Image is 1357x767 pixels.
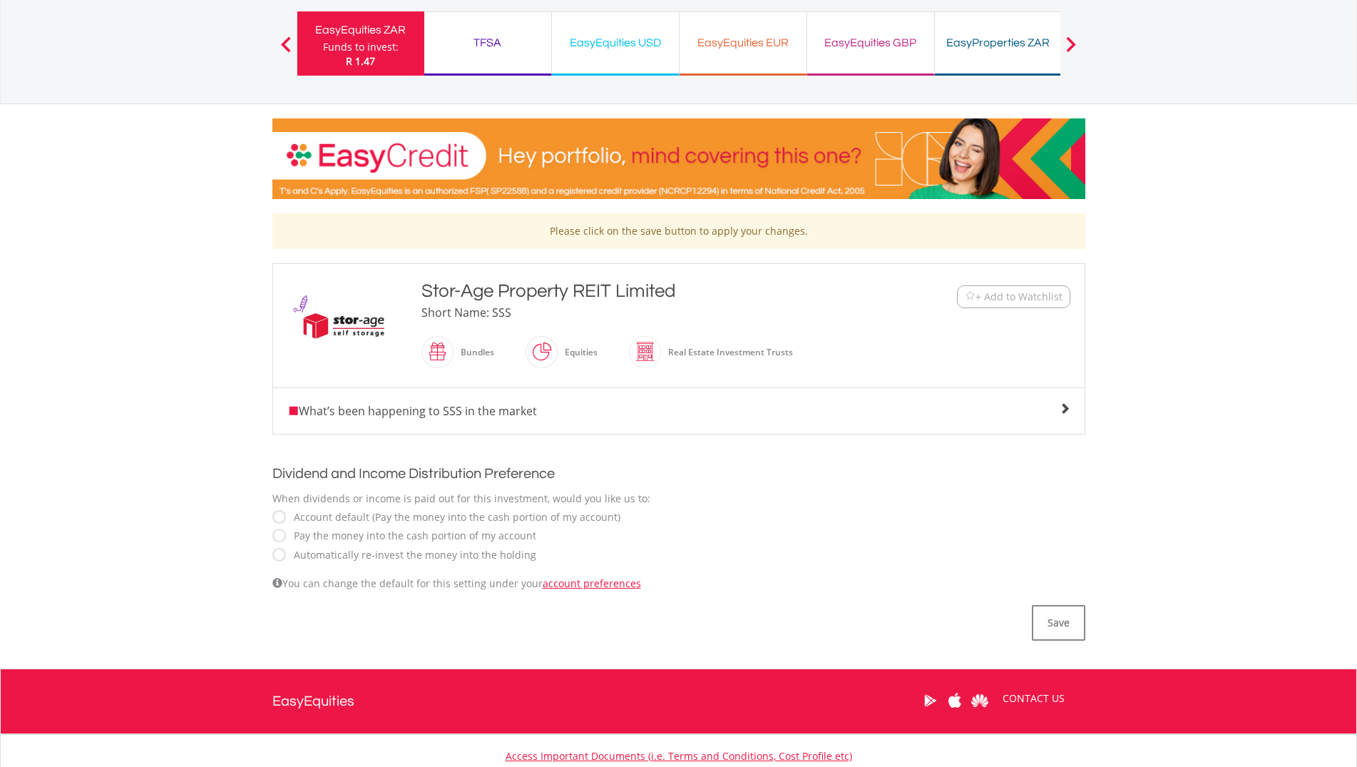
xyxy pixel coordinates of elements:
[957,285,1070,308] button: Watchlist + Add to Watchlist
[421,278,869,304] div: Stor-Age Property REIT Limited
[272,492,1085,506] div: When dividends or income is paid out for this investment, would you like us to:
[943,33,1053,53] div: EasyProperties ZAR
[433,33,543,53] div: TFSA
[1032,605,1085,641] button: Save
[943,679,968,723] a: Apple
[287,510,620,524] label: Account default (Pay the money into the cash portion of my account)
[454,335,494,370] div: Bundles
[543,576,641,590] a: account preferences
[272,576,1085,591] div: You can change the default for this setting under your
[1057,44,1085,58] button: Next
[306,20,416,40] div: EasyEquities ZAR
[688,33,798,53] div: EasyEquities EUR
[965,291,975,302] img: Watchlist
[558,335,598,370] div: Equities
[918,679,943,723] a: Google Play
[272,118,1085,199] img: EasyCredit Promotion Banner
[272,44,300,58] button: Previous
[968,679,993,723] a: Huawei
[323,40,399,54] div: Funds to invest:
[272,213,1085,249] div: Please click on the save button to apply your changes.
[975,290,1062,304] span: + Add to Watchlist
[346,54,375,68] span: R 1.47
[993,679,1075,718] a: CONTACT US
[287,548,536,562] label: Automatically re-invest the money into the holding
[506,749,852,763] a: Access Important Documents (i.e. Terms and Conditions, Cost Profile etc)
[560,33,670,53] div: EasyEquities USD
[272,463,1085,484] h2: Dividend and Income Distribution Preference
[287,403,537,419] span: What’s been happening to SSS in the market
[272,669,354,733] a: EasyEquities
[816,33,926,53] div: EasyEquities GBP
[421,304,869,321] div: Short Name: SSS
[661,335,793,370] div: Real Estate Investment Trusts
[290,293,397,360] img: EQU.ZA.SSS.png
[287,529,536,543] label: Pay the money into the cash portion of my account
